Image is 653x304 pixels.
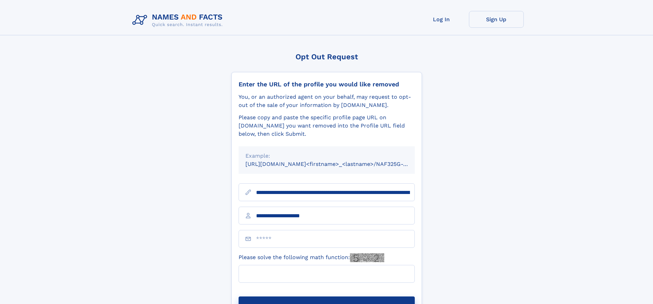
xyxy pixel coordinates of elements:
[239,113,415,138] div: Please copy and paste the specific profile page URL on [DOMAIN_NAME] you want removed into the Pr...
[130,11,228,29] img: Logo Names and Facts
[239,81,415,88] div: Enter the URL of the profile you would like removed
[231,52,422,61] div: Opt Out Request
[414,11,469,28] a: Log In
[245,161,428,167] small: [URL][DOMAIN_NAME]<firstname>_<lastname>/NAF325G-xxxxxxxx
[245,152,408,160] div: Example:
[239,93,415,109] div: You, or an authorized agent on your behalf, may request to opt-out of the sale of your informatio...
[239,253,384,262] label: Please solve the following math function:
[469,11,524,28] a: Sign Up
